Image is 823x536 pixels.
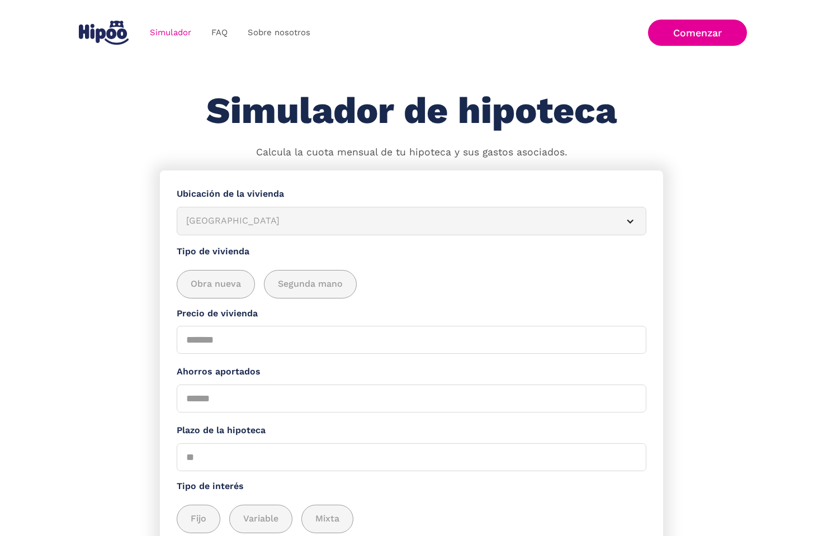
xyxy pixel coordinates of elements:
span: Mixta [315,512,339,526]
span: Fijo [191,512,206,526]
label: Tipo de interés [177,480,646,494]
div: add_description_here [177,505,646,533]
p: Calcula la cuota mensual de tu hipoteca y sus gastos asociados. [256,145,567,160]
label: Tipo de vivienda [177,245,646,259]
label: Ubicación de la vivienda [177,187,646,201]
a: Simulador [140,22,201,44]
div: [GEOGRAPHIC_DATA] [186,214,610,228]
h1: Simulador de hipoteca [206,91,617,131]
div: add_description_here [177,270,646,298]
label: Plazo de la hipoteca [177,424,646,438]
label: Ahorros aportados [177,365,646,379]
label: Precio de vivienda [177,307,646,321]
span: Obra nueva [191,277,241,291]
a: Sobre nosotros [238,22,320,44]
a: home [76,16,131,49]
a: FAQ [201,22,238,44]
span: Variable [243,512,278,526]
a: Comenzar [648,20,747,46]
article: [GEOGRAPHIC_DATA] [177,207,646,235]
span: Segunda mano [278,277,343,291]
